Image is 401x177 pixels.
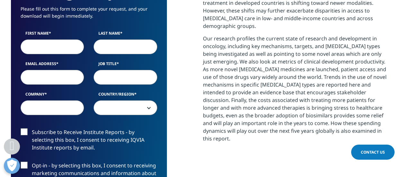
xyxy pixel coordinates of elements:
label: Company [21,91,84,100]
label: Email Address [21,61,84,70]
button: 優先設定センターを開く [4,158,20,174]
label: Last Name [94,30,157,39]
a: Contact Us [351,145,395,160]
label: Country/Region [94,91,157,100]
label: First Name [21,30,84,39]
p: Please fill out this form to complete your request, and your download will begin immediately. [21,5,157,24]
span: Contact Us [361,149,385,155]
label: Subscribe to Receive Institute Reports - by selecting this box, I consent to receiving IQVIA Inst... [21,128,157,155]
p: Our research profiles the current state of research and development in oncology, including key me... [203,35,390,147]
label: Job Title [94,61,157,70]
